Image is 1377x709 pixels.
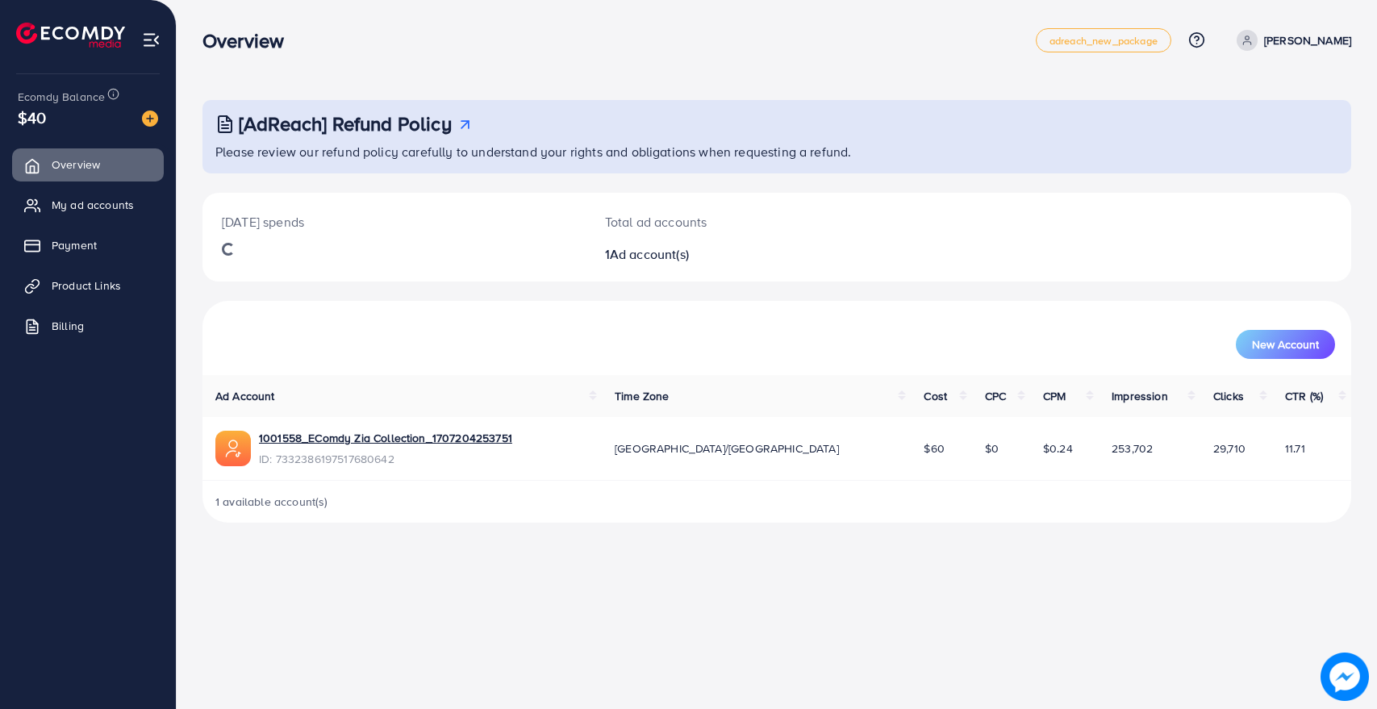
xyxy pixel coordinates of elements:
h3: Overview [202,29,297,52]
span: Product Links [52,277,121,294]
span: $0.24 [1043,440,1073,457]
img: image [142,111,158,127]
a: Overview [12,148,164,181]
span: 11.71 [1285,440,1305,457]
img: image [1321,653,1369,701]
span: CPC [985,388,1006,404]
a: Billing [12,310,164,342]
span: Billing [52,318,84,334]
span: 253,702 [1112,440,1153,457]
p: [DATE] spends [222,212,566,231]
span: ID: 7332386197517680642 [259,451,512,467]
span: $0 [985,440,999,457]
p: [PERSON_NAME] [1264,31,1351,50]
img: logo [16,23,125,48]
span: Ecomdy Balance [18,89,105,105]
span: Ad account(s) [610,245,689,263]
span: My ad accounts [52,197,134,213]
span: Time Zone [615,388,669,404]
h3: [AdReach] Refund Policy [239,112,452,136]
img: menu [142,31,161,49]
span: Payment [52,237,97,253]
span: Ad Account [215,388,275,404]
h2: 1 [605,247,853,262]
a: 1001558_EComdy Zia Collection_1707204253751 [259,430,512,446]
span: Clicks [1213,388,1244,404]
img: ic-ads-acc.e4c84228.svg [215,431,251,466]
button: New Account [1236,330,1335,359]
span: New Account [1252,339,1319,350]
span: adreach_new_package [1049,35,1158,46]
span: Cost [924,388,947,404]
span: Impression [1112,388,1168,404]
a: Product Links [12,269,164,302]
span: $60 [924,440,944,457]
span: CPM [1043,388,1066,404]
span: 29,710 [1213,440,1246,457]
a: My ad accounts [12,189,164,221]
p: Please review our refund policy carefully to understand your rights and obligations when requesti... [215,142,1342,161]
span: [GEOGRAPHIC_DATA]/[GEOGRAPHIC_DATA] [615,440,839,457]
span: 1 available account(s) [215,494,328,510]
span: CTR (%) [1285,388,1323,404]
a: Payment [12,229,164,261]
p: Total ad accounts [605,212,853,231]
a: [PERSON_NAME] [1230,30,1351,51]
a: adreach_new_package [1036,28,1171,52]
span: Overview [52,156,100,173]
span: $40 [18,106,46,129]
